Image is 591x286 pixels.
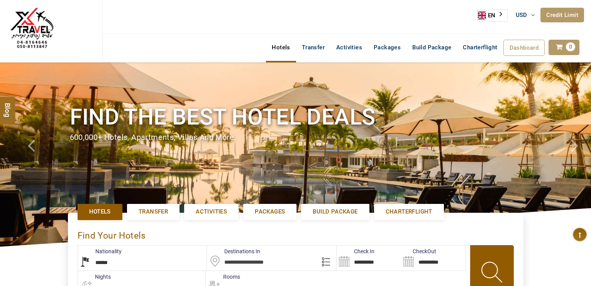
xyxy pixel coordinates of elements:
[70,103,522,131] h1: Find the best hotel deals
[510,44,539,51] span: Dashboard
[516,12,527,19] span: USD
[78,273,111,281] label: nights
[78,247,122,255] label: Nationality
[549,40,579,55] a: 0
[457,40,503,55] a: Charterflight
[243,204,296,220] a: Packages
[478,9,508,22] div: Language
[337,246,401,271] input: Search
[478,9,508,22] aside: Language selected: English
[78,204,122,220] a: Hotels
[207,247,260,255] label: Destinations In
[6,3,58,56] img: The Royal Line Holidays
[540,8,584,22] a: Credit Limit
[89,208,111,216] span: Hotels
[127,204,180,220] a: Transfer
[478,10,507,21] a: EN
[337,247,374,255] label: Check In
[301,204,369,220] a: Build Package
[139,208,168,216] span: Transfer
[70,132,522,143] div: 600,000+ hotels, apartments, villas and more.
[406,40,457,55] a: Build Package
[374,204,444,220] a: Charterflight
[196,208,227,216] span: Activities
[184,204,239,220] a: Activities
[401,247,436,255] label: CheckOut
[463,44,497,51] span: Charterflight
[401,246,466,271] input: Search
[296,40,330,55] a: Transfer
[266,40,296,55] a: Hotels
[330,40,368,55] a: Activities
[78,222,514,245] div: Find Your Hotels
[566,42,575,51] span: 0
[313,208,357,216] span: Build Package
[368,40,406,55] a: Packages
[255,208,285,216] span: Packages
[206,273,240,281] label: Rooms
[386,208,432,216] span: Charterflight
